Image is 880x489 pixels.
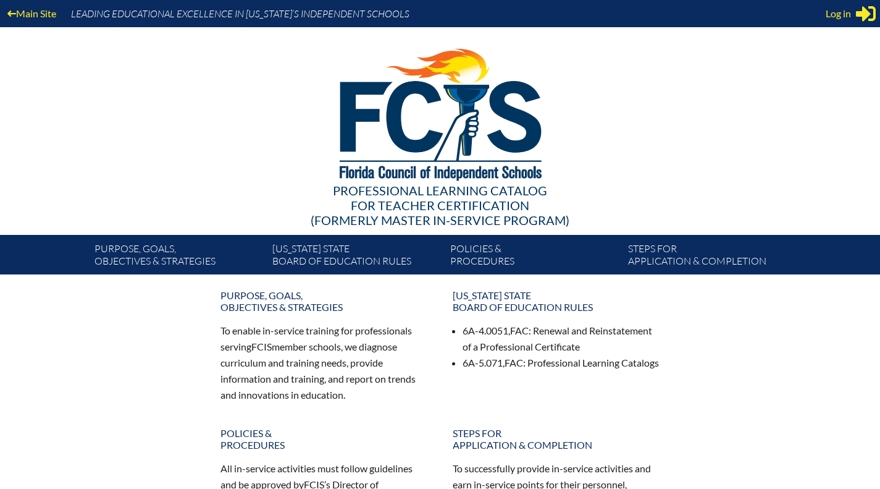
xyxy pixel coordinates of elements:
img: FCISlogo221.eps [312,27,568,196]
div: Professional Learning Catalog (formerly Master In-service Program) [85,183,796,227]
li: 6A-5.071, : Professional Learning Catalogs [463,355,660,371]
a: Purpose, goals,objectives & strategies [90,240,267,274]
li: 6A-4.0051, : Renewal and Reinstatement of a Professional Certificate [463,323,660,355]
a: [US_STATE] StateBoard of Education rules [267,240,445,274]
a: Steps forapplication & completion [623,240,801,274]
p: To enable in-service training for professionals serving member schools, we diagnose curriculum an... [220,323,428,402]
a: Purpose, goals,objectives & strategies [213,284,435,318]
a: Steps forapplication & completion [445,422,668,456]
svg: Sign in or register [856,4,876,23]
span: Log in [826,6,851,21]
a: Policies &Procedures [445,240,623,274]
a: Main Site [2,5,61,22]
a: Policies &Procedures [213,422,435,456]
a: [US_STATE] StateBoard of Education rules [445,284,668,318]
span: FCIS [251,341,272,352]
span: FAC [510,325,529,336]
span: FAC [505,357,523,368]
span: for Teacher Certification [351,198,529,213]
